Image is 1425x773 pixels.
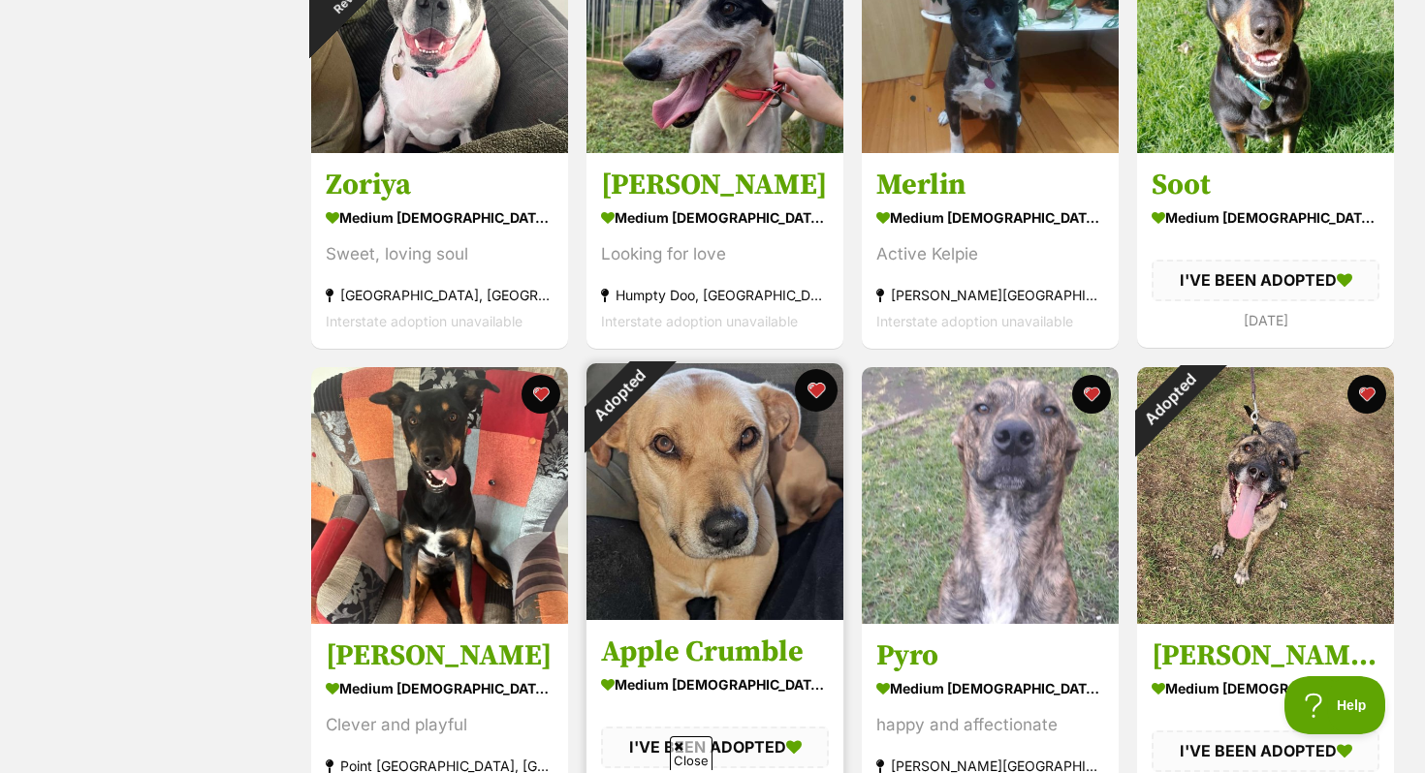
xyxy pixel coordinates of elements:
div: Looking for love [601,241,829,267]
div: [GEOGRAPHIC_DATA], [GEOGRAPHIC_DATA] [326,282,554,308]
div: Clever and playful [326,713,554,739]
button: favourite [795,369,838,412]
a: Soot medium [DEMOGRAPHIC_DATA] Dog I'VE BEEN ADOPTED [DATE] favourite [1137,152,1394,347]
button: favourite [522,375,560,414]
div: Adopted [561,338,677,453]
span: Interstate adoption unavailable [876,313,1073,329]
span: Close [670,736,712,770]
div: medium [DEMOGRAPHIC_DATA] Dog [601,203,829,232]
img: Jenny (57044) [1137,367,1394,624]
iframe: Help Scout Beacon - Open [1284,676,1386,734]
div: Active Kelpie [876,241,1104,267]
span: Interstate adoption unavailable [601,313,798,329]
div: I'VE BEEN ADOPTED [1152,260,1379,300]
div: medium [DEMOGRAPHIC_DATA] Dog [1152,203,1379,232]
div: Sweet, loving soul [326,241,554,267]
h3: Pyro [876,638,1104,675]
a: On HoldReviewing applications [311,138,568,157]
div: [PERSON_NAME][GEOGRAPHIC_DATA] [876,282,1104,308]
h3: Zoriya [326,167,554,203]
img: Pyro [862,367,1119,624]
a: Merlin medium [DEMOGRAPHIC_DATA] Dog Active Kelpie [PERSON_NAME][GEOGRAPHIC_DATA] Interstate adop... [862,152,1119,349]
div: medium [DEMOGRAPHIC_DATA] Dog [1152,675,1379,703]
div: medium [DEMOGRAPHIC_DATA] Dog [876,675,1104,703]
h3: [PERSON_NAME] (57044) [1152,638,1379,675]
h3: Merlin [876,167,1104,203]
div: medium [DEMOGRAPHIC_DATA] Dog [876,203,1104,232]
a: Adopted [1137,138,1394,157]
div: I'VE BEEN ADOPTED [601,727,829,768]
div: medium [DEMOGRAPHIC_DATA] Dog [326,675,554,703]
h3: [PERSON_NAME] [601,167,829,203]
a: Adopted [586,604,843,624]
a: Adopted [1137,608,1394,628]
a: [PERSON_NAME] medium [DEMOGRAPHIC_DATA] Dog Looking for love Humpty Doo, [GEOGRAPHIC_DATA] Inters... [586,152,843,349]
button: favourite [1072,375,1111,414]
h3: Apple Crumble [601,634,829,671]
div: Humpty Doo, [GEOGRAPHIC_DATA] [601,282,829,308]
img: Simon [311,367,568,624]
button: favourite [1347,375,1386,414]
img: Apple Crumble [586,363,843,620]
span: Interstate adoption unavailable [326,313,522,329]
a: Zoriya medium [DEMOGRAPHIC_DATA] Dog Sweet, loving soul [GEOGRAPHIC_DATA], [GEOGRAPHIC_DATA] Inte... [311,152,568,349]
div: happy and affectionate [876,713,1104,739]
h3: [PERSON_NAME] [326,638,554,675]
div: medium [DEMOGRAPHIC_DATA] Dog [601,671,829,699]
div: medium [DEMOGRAPHIC_DATA] Dog [326,203,554,232]
div: Adopted [1112,342,1227,457]
div: I'VE BEEN ADOPTED [1152,731,1379,772]
h3: Soot [1152,167,1379,203]
div: [DATE] [1152,307,1379,333]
